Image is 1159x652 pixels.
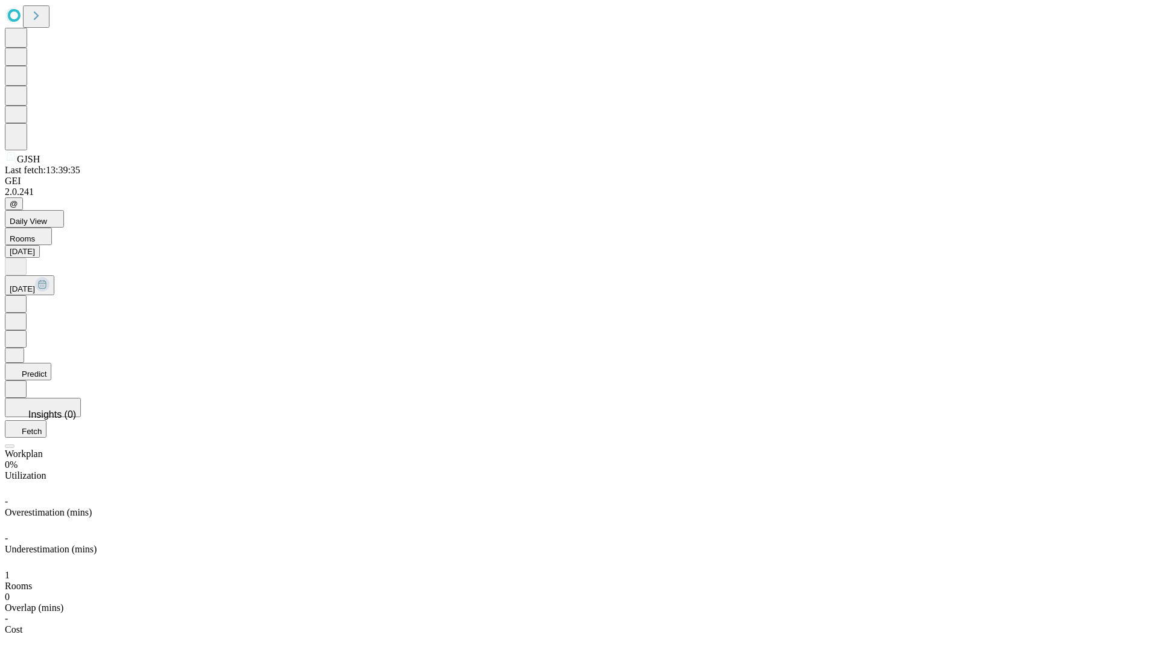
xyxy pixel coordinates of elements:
[10,234,35,243] span: Rooms
[5,176,1154,187] div: GEI
[5,570,10,580] span: 1
[10,217,47,226] span: Daily View
[5,507,92,517] span: Overestimation (mins)
[5,602,63,613] span: Overlap (mins)
[5,275,54,295] button: [DATE]
[5,613,8,624] span: -
[5,398,81,417] button: Insights (0)
[28,409,76,420] span: Insights (0)
[5,581,32,591] span: Rooms
[10,284,35,293] span: [DATE]
[5,544,97,554] span: Underestimation (mins)
[5,449,43,459] span: Workplan
[5,245,40,258] button: [DATE]
[5,459,18,470] span: 0%
[5,165,80,175] span: Last fetch: 13:39:35
[5,624,22,634] span: Cost
[5,533,8,543] span: -
[10,199,18,208] span: @
[5,187,1154,197] div: 2.0.241
[5,592,10,602] span: 0
[5,470,46,481] span: Utilization
[5,363,51,380] button: Predict
[5,420,46,438] button: Fetch
[5,496,8,507] span: -
[17,154,40,164] span: GJSH
[5,197,23,210] button: @
[5,210,64,228] button: Daily View
[5,228,52,245] button: Rooms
